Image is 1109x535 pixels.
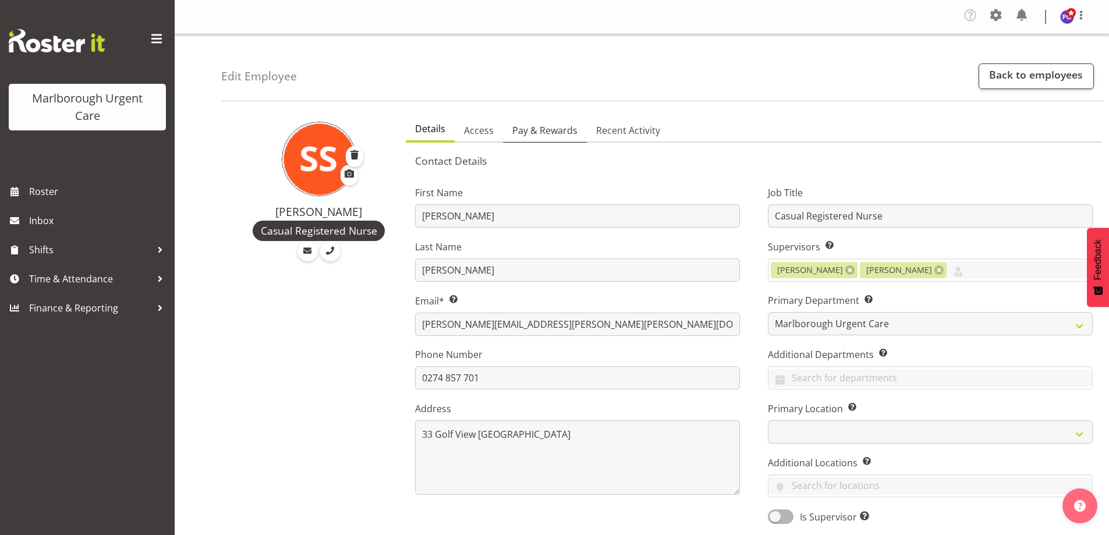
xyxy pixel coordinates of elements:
input: Search for departments [768,369,1092,387]
span: Roster [29,183,169,200]
input: Last Name [415,258,740,282]
button: Feedback - Show survey [1087,228,1109,307]
a: Back to employees [979,63,1094,89]
label: Phone Number [415,348,740,362]
span: Feedback [1093,239,1103,280]
img: sandy-stewart11846.jpg [282,122,356,196]
label: Last Name [415,240,740,254]
input: Email Address [415,313,740,336]
span: Details [415,122,445,136]
label: Supervisors [768,240,1093,254]
label: Email* [415,294,740,308]
label: First Name [415,186,740,200]
input: First Name [415,204,740,228]
span: Shifts [29,241,151,258]
input: Job Title [768,204,1093,228]
span: Pay & Rewards [512,123,577,137]
span: Recent Activity [596,123,660,137]
label: Primary Department [768,293,1093,307]
label: Additional Locations [768,456,1093,470]
span: Finance & Reporting [29,299,151,317]
span: [PERSON_NAME] [866,264,932,277]
input: Phone Number [415,366,740,389]
span: Is Supervisor [793,510,869,524]
img: payroll-officer11877.jpg [1060,10,1074,24]
span: Inbox [29,212,169,229]
label: Primary Location [768,402,1093,416]
div: Marlborough Urgent Care [20,90,154,125]
span: Access [464,123,494,137]
h5: Contact Details [415,154,1093,167]
h4: [PERSON_NAME] [246,206,392,218]
label: Job Title [768,186,1093,200]
h4: Edit Employee [221,70,297,83]
img: Rosterit website logo [9,29,105,52]
span: Casual Registered Nurse [261,223,377,238]
span: Time & Attendance [29,270,151,288]
a: Call Employee [320,241,341,261]
img: help-xxl-2.png [1074,500,1086,512]
input: Search for locations [768,477,1092,495]
a: Email Employee [297,241,318,261]
span: [PERSON_NAME] [777,264,843,277]
label: Additional Departments [768,348,1093,362]
label: Address [415,402,740,416]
